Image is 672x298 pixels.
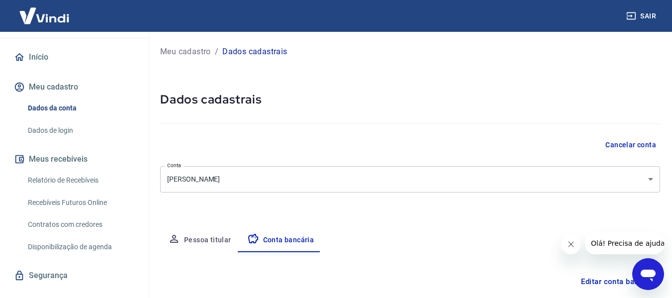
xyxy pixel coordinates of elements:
iframe: Fechar mensagem [561,234,581,254]
a: Dados de login [24,120,137,141]
a: Contratos com credores [24,214,137,235]
a: Início [12,46,137,68]
a: Segurança [12,265,137,287]
button: Conta bancária [239,228,322,252]
p: / [215,46,218,58]
a: Relatório de Recebíveis [24,170,137,191]
iframe: Mensagem da empresa [585,232,664,254]
a: Recebíveis Futuros Online [24,193,137,213]
a: Meu cadastro [160,46,211,58]
button: Meu cadastro [12,76,137,98]
button: Meus recebíveis [12,148,137,170]
button: Sair [624,7,660,25]
iframe: Botão para abrir a janela de mensagens [632,258,664,290]
label: Conta [167,162,181,169]
button: Cancelar conta [601,136,660,154]
p: Dados cadastrais [222,46,287,58]
span: Olá! Precisa de ajuda? [6,7,84,15]
a: Disponibilização de agenda [24,237,137,257]
h5: Dados cadastrais [160,92,660,107]
button: Pessoa titular [160,228,239,252]
img: Vindi [12,0,77,31]
a: Dados da conta [24,98,137,118]
div: [PERSON_NAME] [160,166,660,193]
button: Editar conta bancária [577,272,660,291]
